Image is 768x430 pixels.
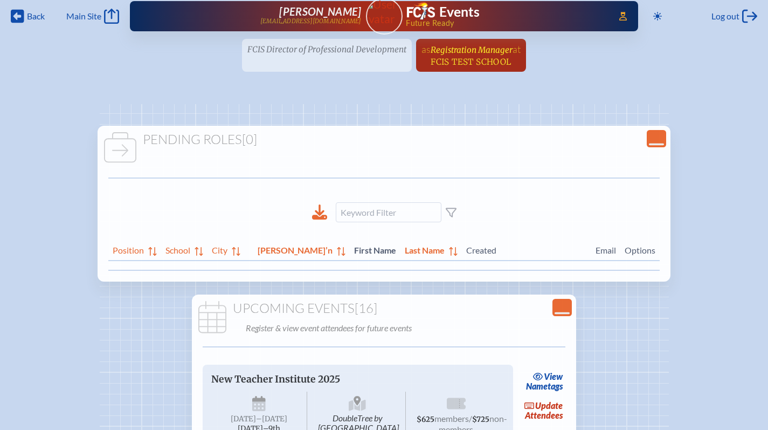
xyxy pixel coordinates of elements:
span: [16] [355,300,377,316]
span: Last Name [405,243,445,256]
span: [0] [242,131,257,147]
span: view [544,371,563,381]
span: $725 [472,415,489,424]
span: [PERSON_NAME] [279,5,361,18]
h1: Pending Roles [102,132,666,147]
span: update [535,400,563,411]
p: Register & view event attendees for future events [246,320,570,336]
h1: Events [439,5,480,19]
span: / [469,413,472,424]
p: [EMAIL_ADDRESS][DOMAIN_NAME] [260,18,362,25]
div: FCIS Events — Future ready [407,2,604,27]
a: asRegistration ManageratFCIS Test School [417,39,525,72]
span: Created [466,243,587,256]
span: Future Ready [406,19,604,27]
span: $625 [417,415,434,424]
span: Options [625,243,655,256]
a: Main Site [66,9,119,24]
span: Back [27,11,45,22]
span: First Name [354,243,396,256]
span: at [513,43,521,55]
span: City [212,243,227,256]
div: Download to CSV [312,204,327,220]
span: [DATE] [231,414,256,424]
a: FCIS LogoEvents [407,2,480,22]
span: Email [596,243,616,256]
a: viewNametags [523,369,566,394]
span: School [165,243,190,256]
input: Keyword Filter [336,202,441,222]
img: Florida Council of Independent Schools [407,2,435,19]
span: Registration Manager [431,45,513,55]
span: Main Site [66,11,101,22]
a: updateAttendees [522,398,566,423]
span: as [421,43,431,55]
span: members [434,413,469,424]
p: New Teacher Institute 2025 [211,373,483,385]
span: Log out [711,11,739,22]
span: [PERSON_NAME]’n [258,243,333,256]
span: Position [113,243,144,256]
h1: Upcoming Events [196,301,572,316]
a: [PERSON_NAME][EMAIL_ADDRESS][DOMAIN_NAME] [164,5,362,27]
span: –[DATE] [256,414,287,424]
span: FCIS Test School [431,57,511,67]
